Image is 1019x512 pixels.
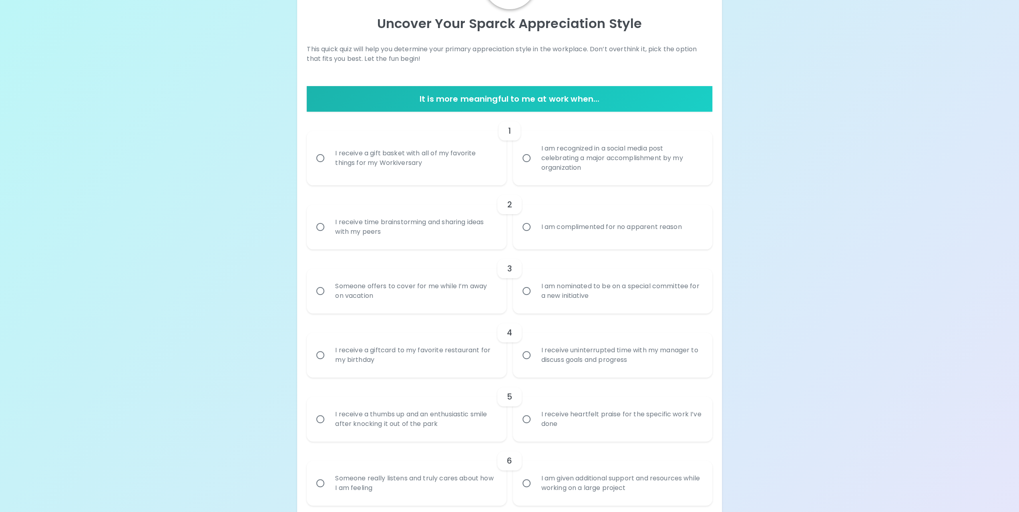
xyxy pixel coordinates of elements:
[307,249,712,313] div: choice-group-check
[535,272,708,310] div: I am nominated to be on a special committee for a new initiative
[508,124,511,137] h6: 1
[329,272,502,310] div: Someone offers to cover for me while I’m away on vacation
[307,377,712,442] div: choice-group-check
[329,400,502,438] div: I receive a thumbs up and an enthusiastic smile after knocking it out of the park
[307,185,712,249] div: choice-group-check
[535,400,708,438] div: I receive heartfelt praise for the specific work I’ve done
[329,464,502,502] div: Someone really listens and truly cares about how I am feeling
[535,134,708,182] div: I am recognized in a social media post celebrating a major accomplishment by my organization
[310,92,709,105] h6: It is more meaningful to me at work when...
[329,139,502,177] div: I receive a gift basket with all of my favorite things for my Workiversary
[507,390,512,403] h6: 5
[307,313,712,377] div: choice-group-check
[307,44,712,64] p: This quick quiz will help you determine your primary appreciation style in the workplace. Don’t o...
[307,16,712,32] p: Uncover Your Sparck Appreciation Style
[535,464,708,502] div: I am given additional support and resources while working on a large project
[329,208,502,246] div: I receive time brainstorming and sharing ideas with my peers
[307,112,712,185] div: choice-group-check
[507,262,512,275] h6: 3
[535,336,708,374] div: I receive uninterrupted time with my manager to discuss goals and progress
[507,198,512,211] h6: 2
[507,326,512,339] h6: 4
[507,454,512,467] h6: 6
[307,442,712,506] div: choice-group-check
[535,213,688,241] div: I am complimented for no apparent reason
[329,336,502,374] div: I receive a giftcard to my favorite restaurant for my birthday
